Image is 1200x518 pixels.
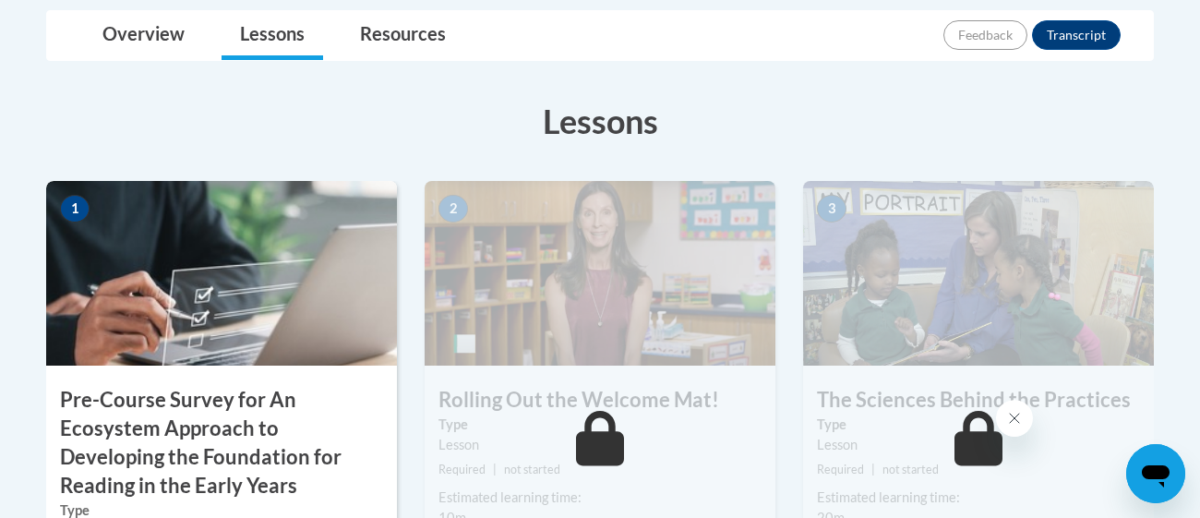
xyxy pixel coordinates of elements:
img: Course Image [425,181,775,366]
div: Estimated learning time: [438,488,762,508]
h3: The Sciences Behind the Practices [803,386,1154,415]
label: Type [438,415,762,435]
h3: Lessons [46,98,1154,144]
img: Course Image [46,181,397,366]
img: Course Image [803,181,1154,366]
span: 2 [438,195,468,223]
span: not started [504,463,560,476]
span: Hi. How can we help? [11,13,150,28]
button: Transcript [1032,20,1121,50]
span: not started [882,463,939,476]
div: Estimated learning time: [817,488,1140,508]
span: | [871,463,875,476]
button: Feedback [943,20,1027,50]
label: Type [817,415,1140,435]
h3: Pre-Course Survey for An Ecosystem Approach to Developing the Foundation for Reading in the Early... [46,386,397,500]
span: | [493,463,497,476]
div: Lesson [438,435,762,455]
span: Required [438,463,486,476]
iframe: Button to launch messaging window [1126,444,1185,503]
a: Overview [84,11,203,60]
span: 3 [817,195,846,223]
a: Resources [342,11,464,60]
iframe: Close message [996,400,1033,437]
h3: Rolling Out the Welcome Mat! [425,386,775,415]
div: Lesson [817,435,1140,455]
span: Required [817,463,864,476]
span: 1 [60,195,90,223]
a: Lessons [222,11,323,60]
